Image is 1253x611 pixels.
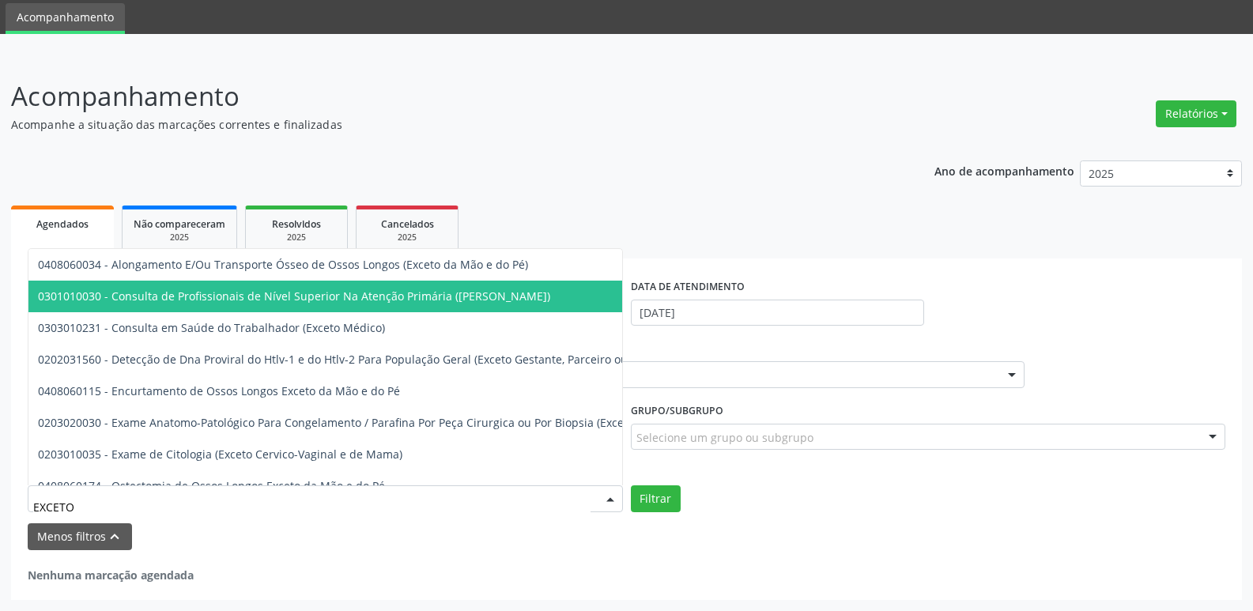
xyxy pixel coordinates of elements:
[38,415,752,430] span: 0203020030 - Exame Anatomo-Patológico Para Congelamento / Parafina Por Peça Cirurgica ou Por Biop...
[33,491,591,522] input: Selecionar procedimento
[368,232,447,243] div: 2025
[11,116,873,133] p: Acompanhe a situação das marcações correntes e finalizadas
[636,429,813,446] span: Selecione um grupo ou subgrupo
[11,77,873,116] p: Acompanhamento
[28,523,132,551] button: Menos filtroskeyboard_arrow_up
[38,383,400,398] span: 0408060115 - Encurtamento de Ossos Longos Exceto da Mão e do Pé
[631,485,681,512] button: Filtrar
[934,160,1074,180] p: Ano de acompanhamento
[435,367,992,383] span: Todos as unidades
[381,217,434,231] span: Cancelados
[106,528,123,545] i: keyboard_arrow_up
[36,217,89,231] span: Agendados
[38,352,745,367] span: 0202031560 - Detecção de Dna Proviral do Htlv-1 e do Htlv-2 Para População Geral (Exceto Gestante...
[38,447,402,462] span: 0203010035 - Exame de Citologia (Exceto Cervico-Vaginal e de Mama)
[1156,100,1236,127] button: Relatórios
[257,232,336,243] div: 2025
[28,568,194,583] strong: Nenhuma marcação agendada
[134,217,225,231] span: Não compareceram
[631,399,723,424] label: Grupo/Subgrupo
[38,320,385,335] span: 0303010231 - Consulta em Saúde do Trabalhador (Exceto Médico)
[631,300,924,326] input: Selecione um intervalo
[6,3,125,34] a: Acompanhamento
[38,289,550,304] span: 0301010030 - Consulta de Profissionais de Nível Superior Na Atenção Primária ([PERSON_NAME])
[134,232,225,243] div: 2025
[272,217,321,231] span: Resolvidos
[38,478,385,493] span: 0408060174 - Ostectomia de Ossos Longos Exceto da Mão e do Pé
[631,275,745,300] label: DATA DE ATENDIMENTO
[38,257,528,272] span: 0408060034 - Alongamento E/Ou Transporte Ósseo de Ossos Longos (Exceto da Mão e do Pé)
